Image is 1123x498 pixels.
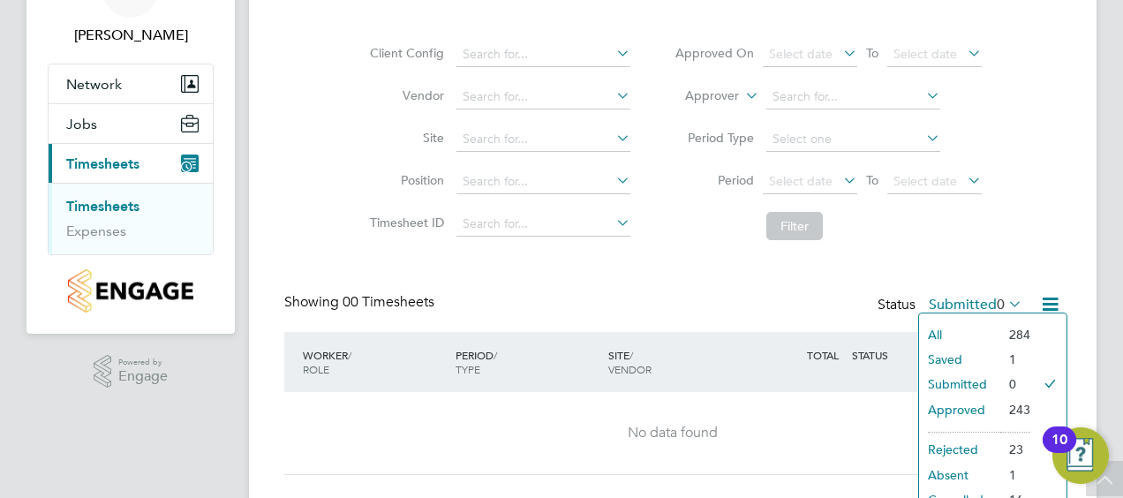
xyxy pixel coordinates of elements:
[456,127,630,152] input: Search for...
[49,104,213,143] button: Jobs
[848,339,939,371] div: STATUS
[49,183,213,254] div: Timesheets
[919,397,1000,422] li: Approved
[365,130,444,146] label: Site
[66,223,126,239] a: Expenses
[66,198,139,215] a: Timesheets
[1000,372,1030,396] li: 0
[919,463,1000,487] li: Absent
[348,348,351,362] span: /
[919,322,1000,347] li: All
[919,437,1000,462] li: Rejected
[929,296,1022,313] label: Submitted
[66,116,97,132] span: Jobs
[118,355,168,370] span: Powered by
[68,269,192,313] img: countryside-properties-logo-retina.png
[66,76,122,93] span: Network
[365,172,444,188] label: Position
[878,293,1026,318] div: Status
[303,362,329,376] span: ROLE
[893,173,957,189] span: Select date
[608,362,652,376] span: VENDOR
[769,173,833,189] span: Select date
[919,347,1000,372] li: Saved
[766,212,823,240] button: Filter
[659,87,739,105] label: Approver
[807,348,839,362] span: TOTAL
[48,269,214,313] a: Go to home page
[451,339,604,385] div: PERIOD
[766,85,940,109] input: Search for...
[456,212,630,237] input: Search for...
[365,45,444,61] label: Client Config
[997,296,1005,313] span: 0
[298,339,451,385] div: WORKER
[1000,397,1030,422] li: 243
[861,169,884,192] span: To
[456,170,630,194] input: Search for...
[675,130,754,146] label: Period Type
[494,348,497,362] span: /
[675,45,754,61] label: Approved On
[604,339,757,385] div: SITE
[456,362,480,376] span: TYPE
[1000,463,1030,487] li: 1
[1052,427,1109,484] button: Open Resource Center, 10 new notifications
[1000,322,1030,347] li: 284
[456,42,630,67] input: Search for...
[629,348,633,362] span: /
[1000,437,1030,462] li: 23
[769,46,833,62] span: Select date
[49,64,213,103] button: Network
[893,46,957,62] span: Select date
[94,355,169,389] a: Powered byEngage
[66,155,139,172] span: Timesheets
[118,369,168,384] span: Engage
[343,293,434,311] span: 00 Timesheets
[365,215,444,230] label: Timesheet ID
[861,41,884,64] span: To
[919,372,1000,396] li: Submitted
[302,424,1044,442] div: No data found
[675,172,754,188] label: Period
[284,293,438,312] div: Showing
[1000,347,1030,372] li: 1
[456,85,630,109] input: Search for...
[365,87,444,103] label: Vendor
[49,144,213,183] button: Timesheets
[766,127,940,152] input: Select one
[48,25,214,46] span: Luke Hewitt
[1051,440,1067,463] div: 10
